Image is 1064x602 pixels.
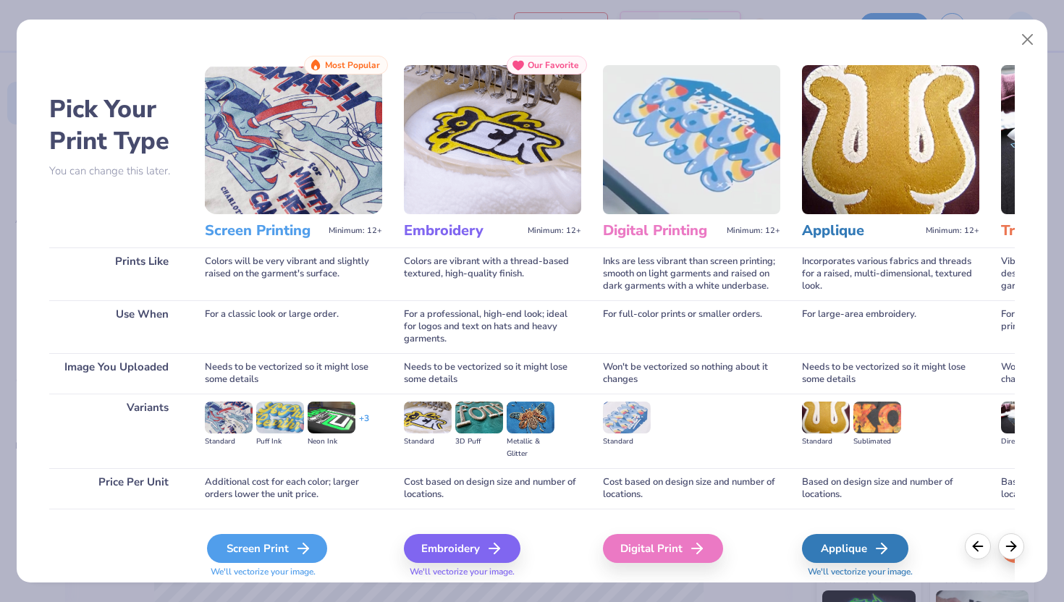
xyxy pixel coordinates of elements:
[205,353,382,394] div: Needs to be vectorized so it might lose some details
[404,436,452,448] div: Standard
[49,394,183,468] div: Variants
[49,468,183,509] div: Price Per Unit
[308,402,355,433] img: Neon Ink
[49,165,183,177] p: You can change this later.
[802,436,850,448] div: Standard
[853,402,901,433] img: Sublimated
[49,353,183,394] div: Image You Uploaded
[1001,436,1049,448] div: Direct-to-film
[205,65,382,214] img: Screen Printing
[404,468,581,509] div: Cost based on design size and number of locations.
[404,300,581,353] div: For a professional, high-end look; ideal for logos and text on hats and heavy garments.
[256,436,304,448] div: Puff Ink
[528,226,581,236] span: Minimum: 12+
[49,247,183,300] div: Prints Like
[359,412,369,437] div: + 3
[802,402,850,433] img: Standard
[603,468,780,509] div: Cost based on design size and number of locations.
[802,534,908,563] div: Applique
[205,402,253,433] img: Standard
[205,300,382,353] div: For a classic look or large order.
[49,300,183,353] div: Use When
[802,566,979,578] span: We'll vectorize your image.
[256,402,304,433] img: Puff Ink
[205,221,323,240] h3: Screen Printing
[325,60,380,70] span: Most Popular
[802,65,979,214] img: Applique
[404,65,581,214] img: Embroidery
[802,300,979,353] div: For large-area embroidery.
[802,221,920,240] h3: Applique
[528,60,579,70] span: Our Favorite
[205,566,382,578] span: We'll vectorize your image.
[603,247,780,300] div: Inks are less vibrant than screen printing; smooth on light garments and raised on dark garments ...
[308,436,355,448] div: Neon Ink
[926,226,979,236] span: Minimum: 12+
[49,93,183,157] h2: Pick Your Print Type
[404,534,520,563] div: Embroidery
[603,221,721,240] h3: Digital Printing
[404,221,522,240] h3: Embroidery
[727,226,780,236] span: Minimum: 12+
[404,247,581,300] div: Colors are vibrant with a thread-based textured, high-quality finish.
[1014,26,1042,54] button: Close
[205,468,382,509] div: Additional cost for each color; larger orders lower the unit price.
[853,436,901,448] div: Sublimated
[603,300,780,353] div: For full-color prints or smaller orders.
[603,436,651,448] div: Standard
[603,402,651,433] img: Standard
[329,226,382,236] span: Minimum: 12+
[205,247,382,300] div: Colors will be very vibrant and slightly raised on the garment's surface.
[802,468,979,509] div: Based on design size and number of locations.
[1001,402,1049,433] img: Direct-to-film
[507,436,554,460] div: Metallic & Glitter
[603,65,780,214] img: Digital Printing
[802,247,979,300] div: Incorporates various fabrics and threads for a raised, multi-dimensional, textured look.
[207,534,327,563] div: Screen Print
[802,353,979,394] div: Needs to be vectorized so it might lose some details
[205,436,253,448] div: Standard
[404,566,581,578] span: We'll vectorize your image.
[507,402,554,433] img: Metallic & Glitter
[455,402,503,433] img: 3D Puff
[404,353,581,394] div: Needs to be vectorized so it might lose some details
[603,534,723,563] div: Digital Print
[603,353,780,394] div: Won't be vectorized so nothing about it changes
[404,402,452,433] img: Standard
[455,436,503,448] div: 3D Puff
